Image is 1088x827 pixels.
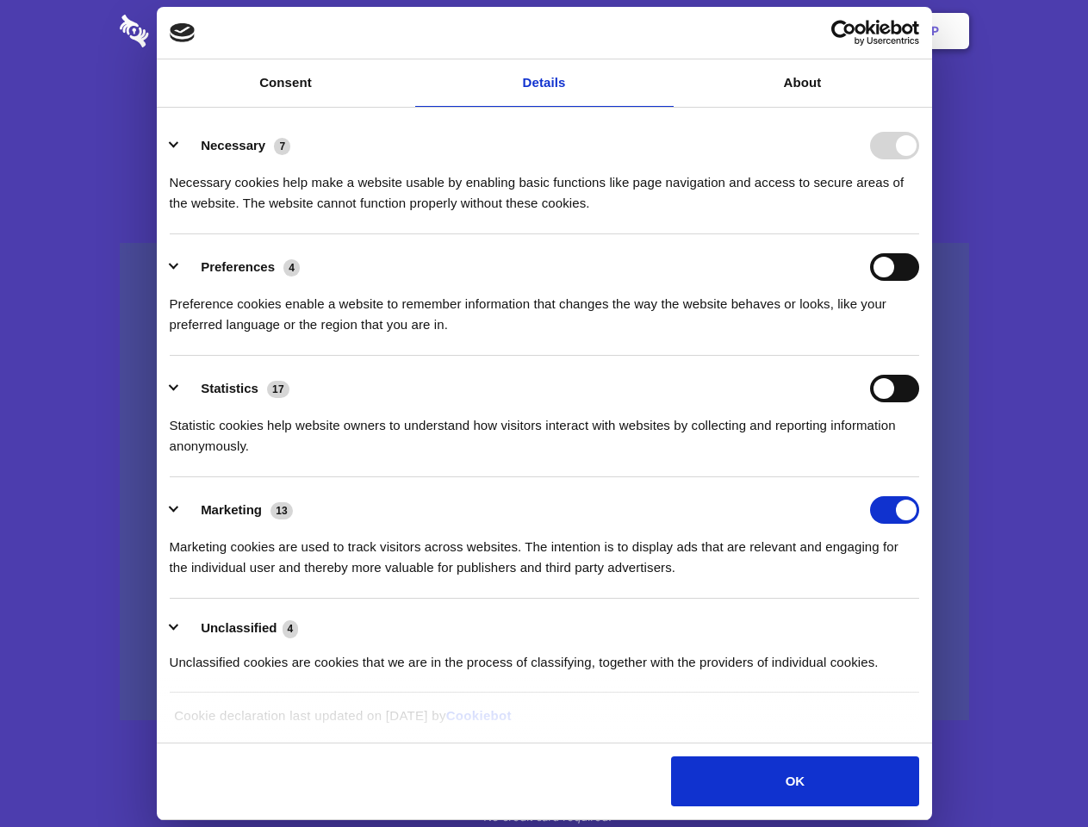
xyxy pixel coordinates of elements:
div: Marketing cookies are used to track visitors across websites. The intention is to display ads tha... [170,524,919,578]
button: Unclassified (4) [170,618,309,639]
a: Wistia video thumbnail [120,243,969,721]
span: 13 [270,502,293,519]
span: 4 [283,259,300,277]
div: Statistic cookies help website owners to understand how visitors interact with websites by collec... [170,402,919,457]
a: Consent [157,59,415,107]
div: Cookie declaration last updated on [DATE] by [161,706,927,739]
div: Preference cookies enable a website to remember information that changes the way the website beha... [170,281,919,335]
iframe: Drift Widget Chat Controller [1002,741,1067,806]
button: OK [671,756,918,806]
button: Statistics (17) [170,375,301,402]
h1: Eliminate Slack Data Loss. [120,78,969,140]
a: Details [415,59,674,107]
label: Necessary [201,138,265,152]
a: About [674,59,932,107]
a: Contact [699,4,778,58]
div: Unclassified cookies are cookies that we are in the process of classifying, together with the pro... [170,639,919,673]
span: 17 [267,381,289,398]
button: Preferences (4) [170,253,311,281]
div: Necessary cookies help make a website usable by enabling basic functions like page navigation and... [170,159,919,214]
span: 4 [283,620,299,637]
a: Cookiebot [446,708,512,723]
span: 7 [274,138,290,155]
button: Marketing (13) [170,496,304,524]
a: Pricing [506,4,581,58]
label: Marketing [201,502,262,517]
button: Necessary (7) [170,132,302,159]
a: Login [781,4,856,58]
a: Usercentrics Cookiebot - opens in a new window [768,20,919,46]
img: logo-wordmark-white-trans-d4663122ce5f474addd5e946df7df03e33cb6a1c49d2221995e7729f52c070b2.svg [120,15,267,47]
label: Statistics [201,381,258,395]
img: logo [170,23,196,42]
h4: Auto-redaction of sensitive data, encrypted data sharing and self-destructing private chats. Shar... [120,157,969,214]
label: Preferences [201,259,275,274]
